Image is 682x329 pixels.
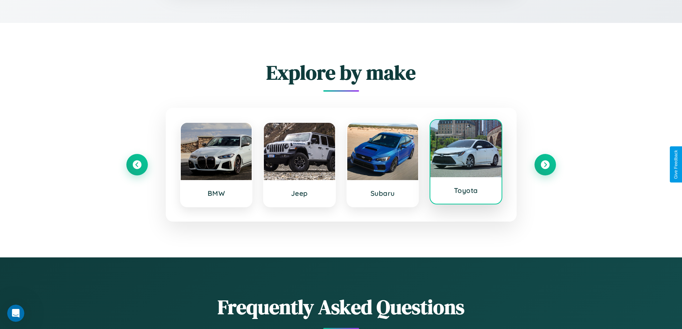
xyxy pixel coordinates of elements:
h3: BMW [188,189,245,198]
h3: Jeep [271,189,328,198]
h2: Explore by make [126,59,556,86]
h3: Subaru [354,189,411,198]
h3: Toyota [437,186,494,195]
h2: Frequently Asked Questions [126,293,556,321]
iframe: Intercom live chat [7,305,24,322]
div: Give Feedback [673,150,678,179]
